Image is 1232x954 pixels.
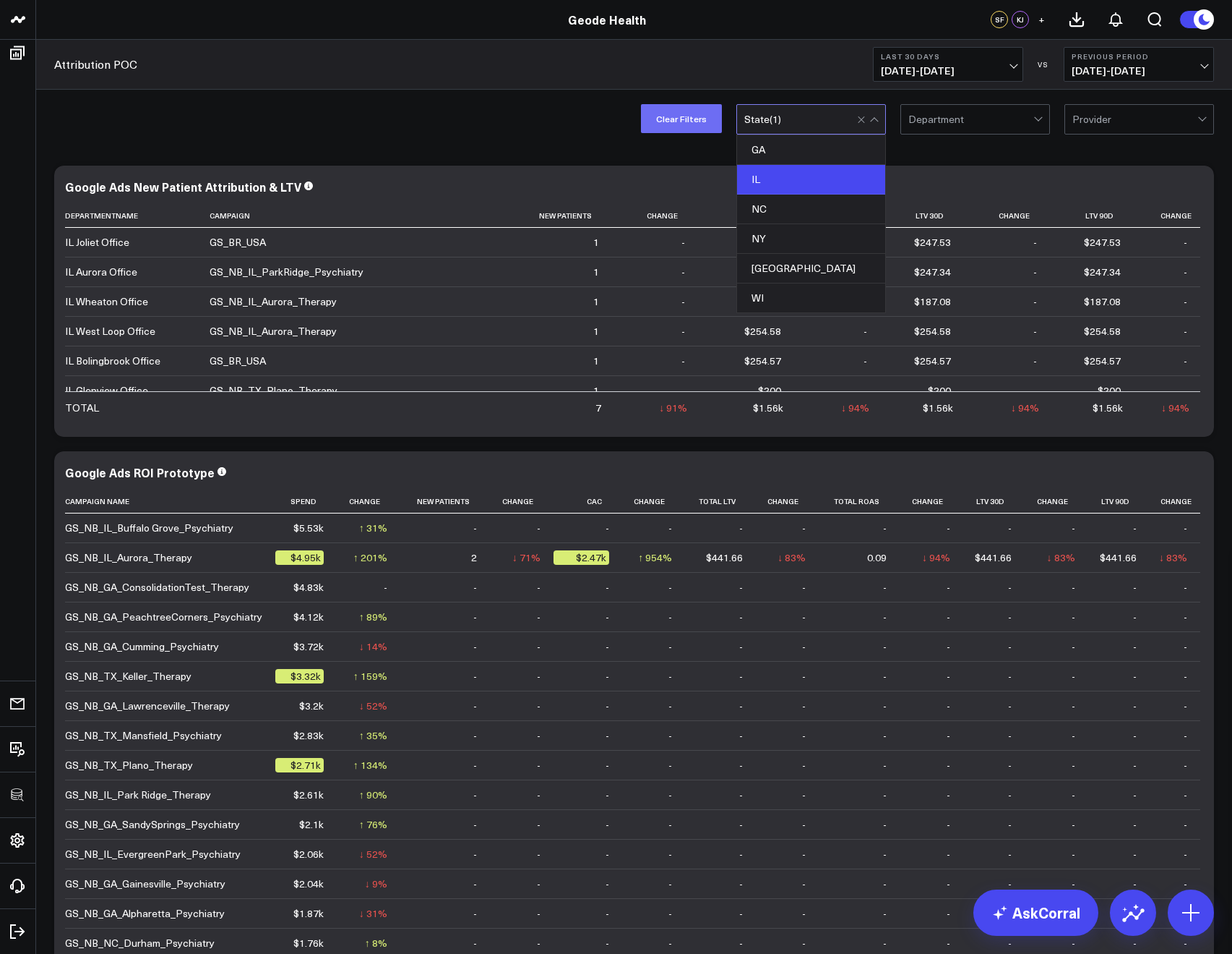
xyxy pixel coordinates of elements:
button: Clear Filters [641,104,722,133]
div: - [947,639,950,654]
div: GA [737,135,885,165]
div: - [802,669,806,683]
div: GS_NB_IL_ParkRidge_Psychiatry [210,265,363,279]
div: - [668,788,672,802]
div: - [739,847,743,861]
div: - [1072,728,1075,743]
div: $5.53k [293,521,324,535]
th: Change [612,204,698,228]
div: $1.56k [1093,401,1123,415]
div: - [668,817,672,832]
div: - [1072,847,1075,861]
div: - [473,669,477,683]
div: $200 [758,383,781,398]
div: - [1184,728,1187,743]
div: ↑ 201% [353,550,387,565]
div: $2.04k [293,877,324,891]
div: - [739,639,743,654]
div: - [863,383,867,398]
div: - [668,669,672,683]
div: - [947,847,950,861]
div: - [802,847,806,861]
div: - [1072,817,1075,832]
div: ↓ 94% [1161,401,1189,415]
div: - [606,847,609,861]
div: $200 [1098,383,1121,398]
div: - [1008,669,1012,683]
div: - [1184,758,1187,772]
div: GS_NB_GA_PeachtreeCorners_Psychiatry [65,610,262,624]
div: $2.47k [553,550,609,565]
div: Google Ads ROI Prototype [65,464,215,480]
div: - [802,758,806,772]
div: - [883,580,887,595]
div: - [1184,324,1187,338]
div: - [1072,758,1075,772]
div: GS_NB_GA_Lawrenceville_Therapy [65,699,230,713]
div: - [668,758,672,772]
div: - [668,728,672,743]
div: - [1184,788,1187,802]
div: $254.57 [744,354,781,368]
div: - [606,817,609,832]
div: - [606,639,609,654]
div: - [739,669,743,683]
div: ↑ 954% [638,550,672,565]
div: $4.12k [293,610,324,624]
div: NY [737,224,885,254]
div: $1.56k [753,401,783,415]
div: - [739,877,743,891]
th: New Patients [400,490,491,514]
div: - [947,669,950,683]
div: $1.56k [923,401,953,415]
div: - [606,758,609,772]
div: - [1184,847,1187,861]
div: - [537,788,540,802]
div: $4.83k [293,580,324,595]
div: - [802,521,806,535]
div: - [537,847,540,861]
div: - [947,521,950,535]
th: Change [900,490,963,514]
div: - [473,610,477,624]
div: - [473,699,477,713]
div: - [802,788,806,802]
div: - [668,877,672,891]
div: - [1133,639,1137,654]
div: - [537,610,540,624]
div: GS_NB_IL_Buffalo Grove_Psychiatry [65,521,233,535]
div: - [537,877,540,891]
div: - [473,847,477,861]
div: - [1008,521,1012,535]
div: NC [737,195,885,224]
div: - [473,877,477,891]
div: - [537,580,540,595]
div: GS_NB_GA_ConsolidationTest_Therapy [65,580,249,595]
div: ↑ 159% [353,669,387,683]
div: $3.32k [275,669,324,683]
div: - [473,521,477,535]
div: GS_BR_USA [210,235,266,250]
div: ↓ 83% [1159,550,1187,565]
th: Change [622,490,686,514]
th: Total Ltv [698,204,794,228]
div: - [668,580,672,595]
div: $3.72k [293,639,324,654]
div: $441.66 [706,550,743,565]
div: - [883,788,887,802]
div: - [1008,728,1012,743]
div: - [1184,639,1187,654]
div: - [1184,235,1187,250]
div: - [1033,294,1037,309]
div: - [883,521,887,535]
div: - [1008,580,1012,595]
div: $2.71k [275,758,324,772]
div: - [1072,639,1075,654]
th: Change [1150,490,1200,514]
div: 1 [593,354,599,368]
div: - [1133,728,1137,743]
div: GS_BR_USA [210,354,266,368]
div: - [681,235,685,250]
div: - [473,639,477,654]
div: $254.58 [914,324,951,338]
